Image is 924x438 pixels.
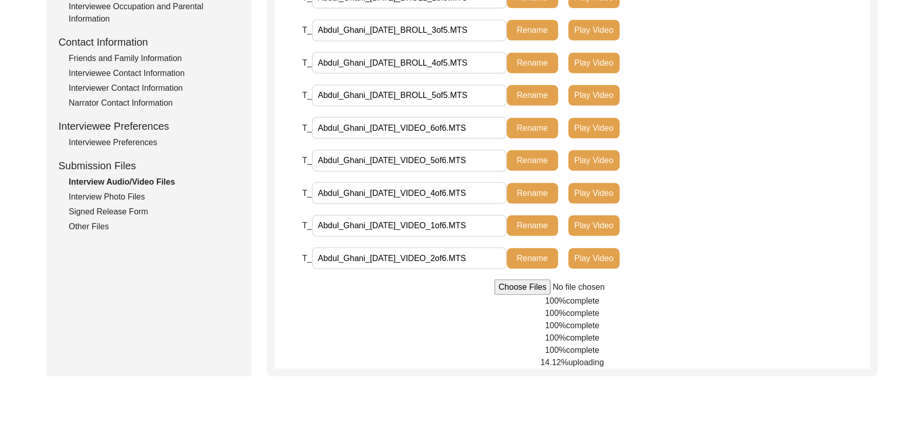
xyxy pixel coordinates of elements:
button: Play Video [568,215,620,236]
button: Play Video [568,248,620,269]
span: 100% [545,309,566,317]
button: Rename [507,85,558,106]
span: 14.12% [541,358,568,367]
span: T_ [302,254,312,263]
div: Signed Release Form [69,206,239,218]
span: T_ [302,26,312,34]
div: Submission Files [58,158,239,173]
div: Friends and Family Information [69,52,239,65]
span: T_ [302,156,312,165]
span: 100% [545,321,566,330]
span: T_ [302,221,312,230]
div: Interviewee Preferences [58,118,239,134]
div: Interviewee Occupation and Parental Information [69,1,239,25]
div: Interview Photo Files [69,191,239,203]
div: Other Files [69,221,239,233]
span: complete [566,321,600,330]
button: Play Video [568,20,620,41]
div: Interviewer Contact Information [69,82,239,94]
button: Rename [507,53,558,73]
span: uploading [568,358,604,367]
span: complete [566,333,600,342]
span: complete [566,309,600,317]
span: complete [566,346,600,354]
button: Rename [507,248,558,269]
span: T_ [302,189,312,197]
span: 100% [545,333,566,342]
button: Play Video [568,118,620,138]
div: Interview Audio/Video Files [69,176,239,188]
div: Interviewee Contact Information [69,67,239,79]
button: Rename [507,20,558,41]
button: Play Video [568,85,620,106]
button: Play Video [568,183,620,204]
span: 100% [545,296,566,305]
div: Narrator Contact Information [69,97,239,109]
button: Play Video [568,150,620,171]
span: complete [566,296,600,305]
button: Rename [507,150,558,171]
button: Rename [507,118,558,138]
span: T_ [302,58,312,67]
button: Rename [507,215,558,236]
div: Interviewee Preferences [69,136,239,149]
button: Play Video [568,53,620,73]
span: T_ [302,91,312,99]
button: Rename [507,183,558,204]
div: Contact Information [58,34,239,50]
span: 100% [545,346,566,354]
span: T_ [302,124,312,132]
